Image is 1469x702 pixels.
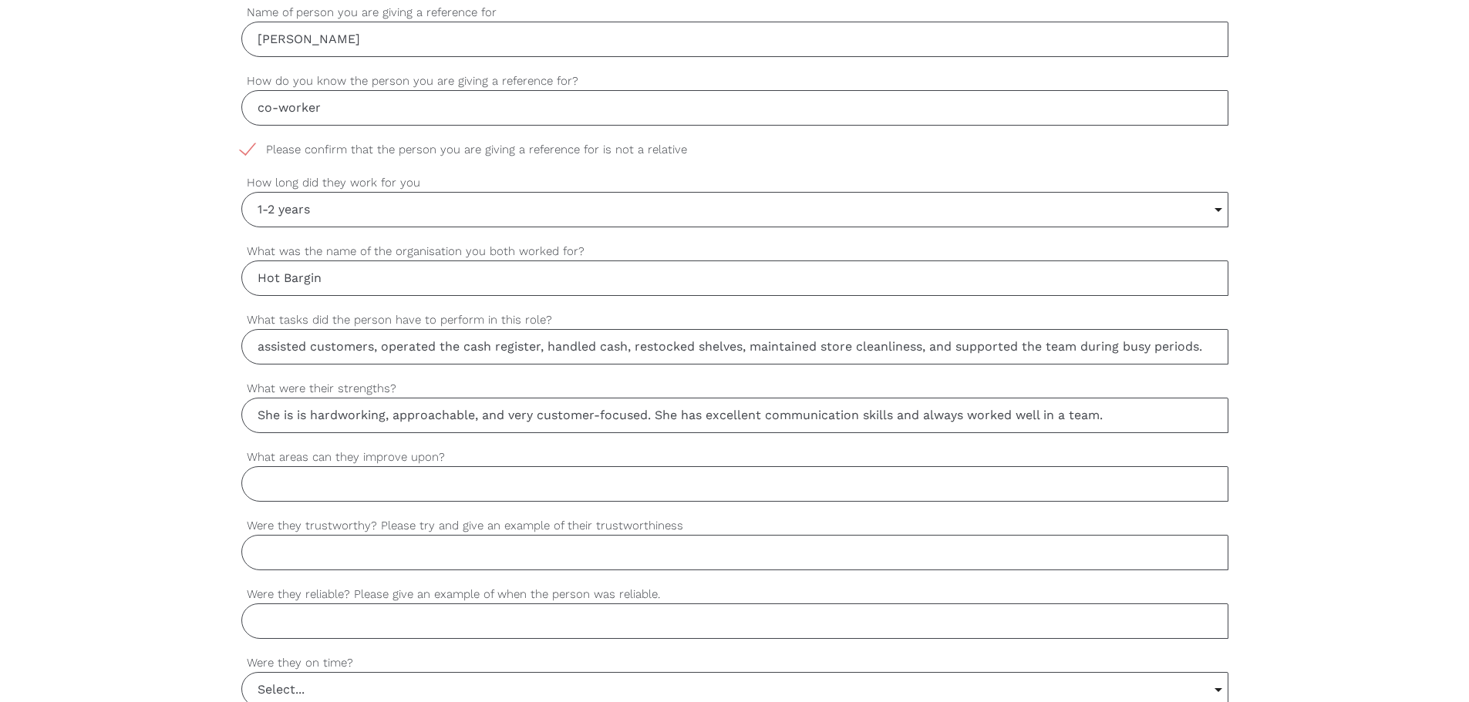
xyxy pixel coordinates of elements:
label: How long did they work for you [241,174,1228,192]
label: What tasks did the person have to perform in this role? [241,311,1228,329]
label: What were their strengths? [241,380,1228,398]
span: Please confirm that the person you are giving a reference for is not a relative [241,141,716,159]
label: Were they reliable? Please give an example of when the person was reliable. [241,586,1228,603]
label: Were they on time? [241,654,1228,672]
label: What was the name of the organisation you both worked for? [241,243,1228,260]
label: Were they trustworthy? Please try and give an example of their trustworthiness [241,517,1228,535]
label: What areas can they improve upon? [241,448,1228,466]
label: How do you know the person you are giving a reference for? [241,72,1228,90]
label: Name of person you are giving a reference for [241,4,1228,22]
